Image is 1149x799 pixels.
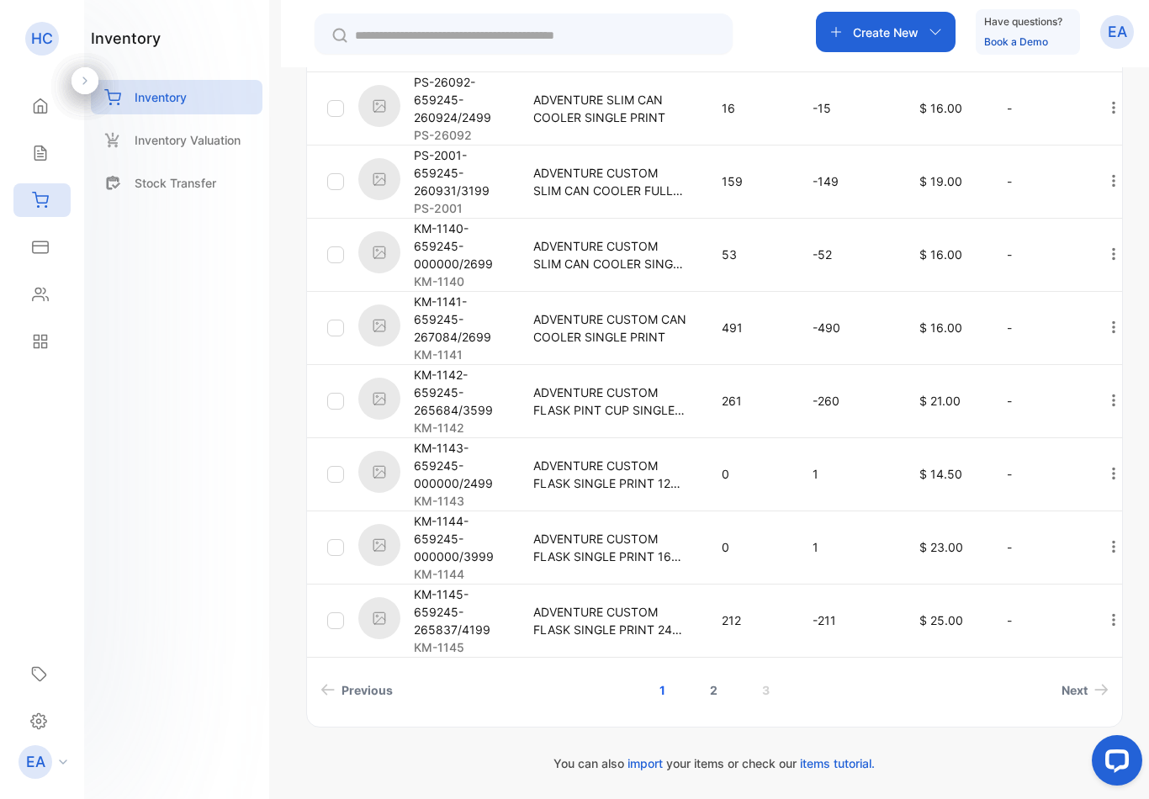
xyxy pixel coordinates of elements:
[722,465,778,483] p: 0
[813,246,885,263] p: -52
[533,310,687,346] p: ADVENTURE CUSTOM CAN COOLER SINGLE PRINT
[722,392,778,410] p: 261
[414,366,512,419] p: KM-1142-659245-265684/3599
[1100,12,1134,52] button: EA
[358,378,400,420] img: item
[414,512,512,565] p: KM-1144-659245-000000/3999
[813,392,885,410] p: -260
[414,565,512,583] p: KM-1144
[533,530,687,565] p: ADVENTURE CUSTOM FLASK SINGLE PRINT 16 OZ.
[533,603,687,638] p: ADVENTURE CUSTOM FLASK SINGLE PRINT 24 OZ.
[813,538,885,556] p: 1
[414,73,512,126] p: PS-26092-659245-260924/2499
[414,220,512,273] p: KM-1140-659245-000000/2699
[800,756,875,770] span: items tutorial.
[742,675,790,706] a: Page 3
[722,611,778,629] p: 212
[414,346,512,363] p: KM-1141
[1007,246,1071,263] p: -
[358,85,400,127] img: item
[314,675,400,706] a: Previous page
[414,199,512,217] p: PS-2001
[31,28,53,50] p: HC
[919,613,963,627] span: $ 25.00
[813,465,885,483] p: 1
[853,24,919,41] p: Create New
[358,524,400,566] img: item
[1007,538,1071,556] p: -
[135,88,187,106] p: Inventory
[307,675,1122,706] ul: Pagination
[414,492,512,510] p: KM-1143
[533,384,687,419] p: ADVENTURE CUSTOM FLASK PINT CUP SINGLE PRINT
[722,246,778,263] p: 53
[1007,611,1071,629] p: -
[1007,319,1071,336] p: -
[91,123,262,157] a: Inventory Valuation
[813,611,885,629] p: -211
[1007,465,1071,483] p: -
[813,172,885,190] p: -149
[813,99,885,117] p: -15
[627,756,663,770] span: import
[414,419,512,437] p: KM-1142
[91,27,161,50] h1: inventory
[984,35,1048,48] a: Book a Demo
[722,99,778,117] p: 16
[919,101,962,115] span: $ 16.00
[919,540,963,554] span: $ 23.00
[135,131,241,149] p: Inventory Valuation
[919,247,962,262] span: $ 16.00
[358,158,400,200] img: item
[533,164,687,199] p: ADVENTURE CUSTOM SLIM CAN COOLER FULL WRAP
[533,457,687,492] p: ADVENTURE CUSTOM FLASK SINGLE PRINT 12 OZ.
[690,675,738,706] a: Page 2
[91,166,262,200] a: Stock Transfer
[358,451,400,493] img: item
[722,172,778,190] p: 159
[722,319,778,336] p: 491
[919,467,962,481] span: $ 14.50
[414,126,512,144] p: PS-26092
[358,597,400,639] img: item
[414,146,512,199] p: PS-2001-659245-260931/3199
[1062,681,1088,699] span: Next
[722,538,778,556] p: 0
[1108,21,1127,43] p: EA
[306,754,1123,772] p: You can also your items or check our
[813,319,885,336] p: -490
[26,751,45,773] p: EA
[91,80,262,114] a: Inventory
[919,394,961,408] span: $ 21.00
[135,174,216,192] p: Stock Transfer
[816,12,956,52] button: Create New
[414,273,512,290] p: KM-1140
[414,638,512,656] p: KM-1145
[1007,392,1071,410] p: -
[1007,172,1071,190] p: -
[414,585,512,638] p: KM-1145-659245-265837/4199
[1078,728,1149,799] iframe: LiveChat chat widget
[1055,675,1115,706] a: Next page
[358,304,400,347] img: item
[1007,99,1071,117] p: -
[358,231,400,273] img: item
[919,174,962,188] span: $ 19.00
[414,293,512,346] p: KM-1141-659245-267084/2699
[533,91,687,126] p: ADVENTURE SLIM CAN COOLER SINGLE PRINT
[533,237,687,273] p: ADVENTURE CUSTOM SLIM CAN COOLER SINGLE PRINT
[342,681,393,699] span: Previous
[414,439,512,492] p: KM-1143-659245-000000/2499
[639,675,686,706] a: Page 1 is your current page
[919,320,962,335] span: $ 16.00
[984,13,1062,30] p: Have questions?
